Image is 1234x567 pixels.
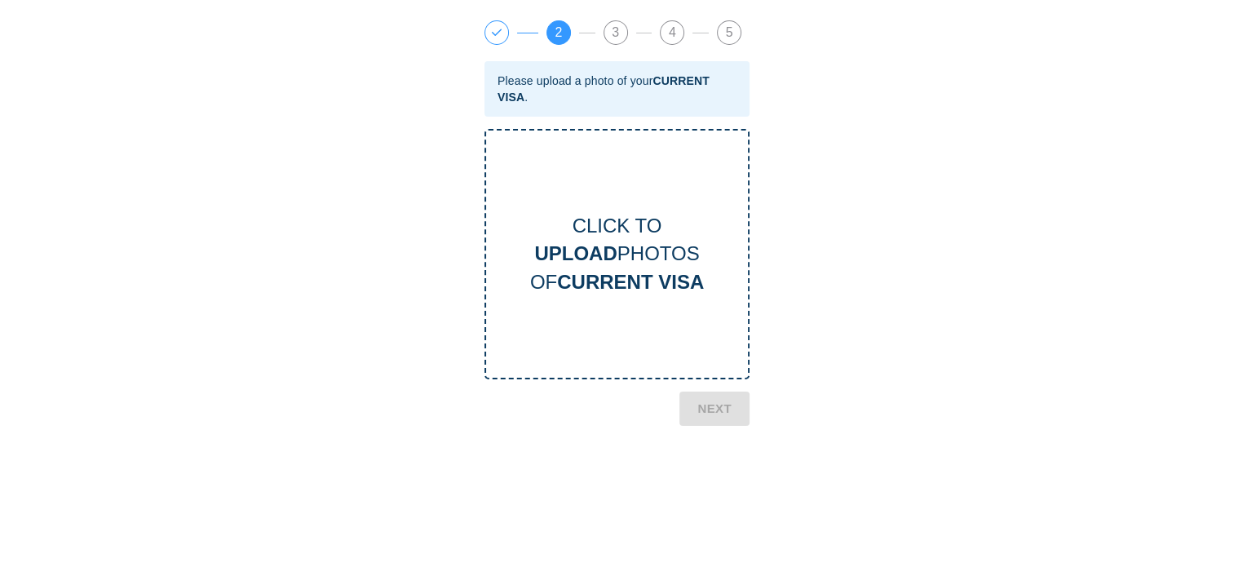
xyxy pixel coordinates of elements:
span: 5 [718,21,741,44]
b: CURRENT VISA [498,74,710,104]
span: 4 [661,21,683,44]
b: CURRENT VISA [557,271,704,293]
div: Please upload a photo of your . [498,73,736,105]
span: 2 [547,21,570,44]
span: 1 [485,21,508,44]
div: CLICK TO PHOTOS OF [486,212,748,296]
b: UPLOAD [534,242,617,264]
span: 3 [604,21,627,44]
